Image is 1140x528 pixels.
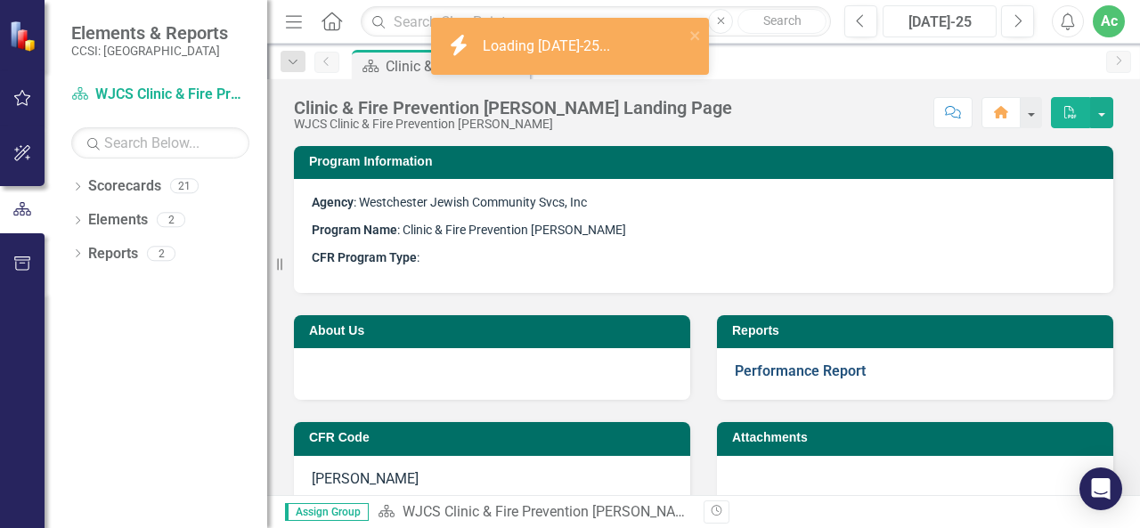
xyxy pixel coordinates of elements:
[361,6,831,37] input: Search ClearPoint...
[735,362,866,379] a: Performance Report
[147,246,175,261] div: 2
[88,210,148,231] a: Elements
[732,431,1104,444] h3: Attachments
[403,503,699,520] a: WJCS Clinic & Fire Prevention [PERSON_NAME]
[71,85,249,105] a: WJCS Clinic & Fire Prevention [PERSON_NAME]
[157,213,185,228] div: 2
[285,503,369,521] span: Assign Group
[483,37,615,57] div: Loading [DATE]-25...
[889,12,990,33] div: [DATE]-25
[71,22,228,44] span: Elements & Reports
[170,179,199,194] div: 21
[883,5,997,37] button: [DATE]-25
[378,502,690,523] div: »
[312,250,417,264] strong: CFR Program Type
[312,250,419,264] span: :
[9,20,40,52] img: ClearPoint Strategy
[88,176,161,197] a: Scorecards
[312,223,397,237] strong: Program Name
[312,195,587,209] span: : Westchester Jewish Community Svcs, Inc
[309,431,681,444] h3: CFR Code
[88,244,138,264] a: Reports
[294,118,732,131] div: WJCS Clinic & Fire Prevention [PERSON_NAME]
[294,98,732,118] div: Clinic & Fire Prevention [PERSON_NAME] Landing Page
[689,25,702,45] button: close
[732,324,1104,337] h3: Reports
[312,470,419,487] span: [PERSON_NAME]
[71,127,249,158] input: Search Below...
[763,13,802,28] span: Search
[1079,467,1122,510] div: Open Intercom Messenger
[386,55,525,77] div: Clinic & Fire Prevention [PERSON_NAME] Landing Page
[1093,5,1125,37] button: Ac
[737,9,826,34] button: Search
[312,223,626,237] span: : Clinic & Fire Prevention [PERSON_NAME]
[309,155,1104,168] h3: Program Information
[312,195,354,209] strong: Agency
[309,324,681,337] h3: About Us
[71,44,228,58] small: CCSI: [GEOGRAPHIC_DATA]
